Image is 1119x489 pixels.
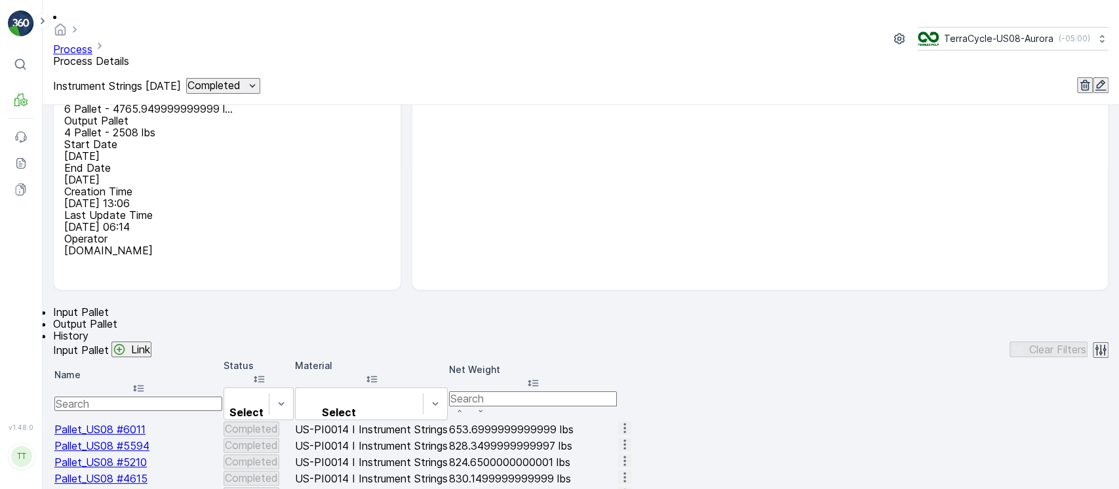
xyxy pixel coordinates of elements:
a: Pallet_US08 #5210 [54,456,147,469]
p: Select [301,406,376,418]
button: Completed [224,471,279,485]
button: TT [8,434,34,479]
button: Clear Filters [1010,342,1088,357]
p: Last Update Time [64,209,387,221]
td: US-PI0014 I Instrument Strings [295,454,448,469]
input: Search [449,391,617,406]
p: Start Date [64,138,387,150]
span: v 1.48.0 [8,423,34,431]
div: TT [11,446,32,467]
input: Search [54,397,222,411]
a: Process [53,43,92,56]
p: Completed [187,79,241,91]
p: Name [54,368,222,381]
img: logo [8,10,34,37]
p: Input Pallet [53,344,109,356]
button: Link [111,342,151,357]
p: ( -05:00 ) [1059,33,1090,44]
p: [DATE] 06:14 [64,221,387,233]
p: Completed [225,423,278,435]
button: Completed [224,421,279,436]
button: Completed [224,438,279,452]
span: Output Pallet [53,317,117,330]
td: US-PI0014 I Instrument Strings [295,438,448,453]
p: Status [224,359,294,372]
p: Select [229,406,264,418]
p: 6 Pallet - 4765.949999999999 l... [64,103,233,115]
a: Pallet_US08 #5594 [54,439,149,452]
p: End Date [64,162,387,174]
p: TerraCycle-US08-Aurora [944,32,1053,45]
p: [DOMAIN_NAME] [64,244,387,256]
p: Completed [225,456,278,467]
p: Operator [64,233,387,244]
p: [DATE] [64,174,387,186]
p: 4 Pallet - 2508 lbs [64,127,387,138]
td: 830.1499999999999 lbs [449,471,617,486]
p: Creation Time [64,186,387,197]
td: US-PI0014 I Instrument Strings [295,421,448,437]
p: Link [131,343,150,355]
a: Pallet_US08 #6011 [54,423,146,436]
td: 828.3499999999997 lbs [449,438,617,453]
span: History [53,329,88,342]
p: Instrument Strings [DATE] [53,80,181,92]
td: 653.6999999999999 lbs [449,421,617,437]
button: TerraCycle-US08-Aurora(-05:00) [918,27,1109,50]
p: Material [295,359,448,372]
p: [DATE] 13:06 [64,197,387,209]
button: Completed [224,454,279,469]
a: Homepage [53,26,68,39]
p: [DATE] [64,150,387,162]
p: Completed [225,472,278,484]
span: Input Pallet [53,305,109,319]
td: 824.6500000000001 lbs [449,454,617,469]
p: Clear Filters [1029,343,1086,355]
p: Completed [225,439,278,451]
a: Pallet_US08 #4615 [54,472,147,485]
img: image_ci7OI47.png [918,31,939,46]
button: Completed [186,78,260,94]
span: Process Details [53,54,129,68]
p: Output Pallet [64,115,387,127]
p: Net Weight [449,363,617,376]
td: US-PI0014 I Instrument Strings [295,471,448,486]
